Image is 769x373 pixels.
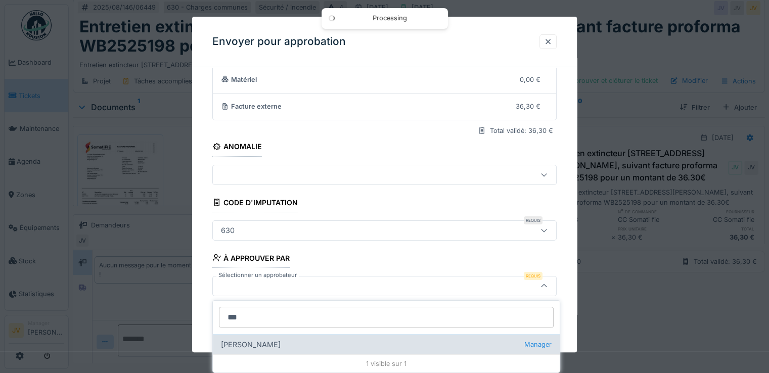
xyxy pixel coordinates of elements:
[216,271,299,279] label: Sélectionner un approbateur
[217,225,239,236] div: 630
[524,272,542,280] div: Requis
[221,75,512,84] div: Matériel
[212,251,290,268] div: À approuver par
[516,102,540,112] div: 36,30 €
[524,340,552,349] span: Manager
[524,216,542,224] div: Requis
[212,139,262,157] div: Anomalie
[490,126,553,136] div: Total validé: 36,30 €
[217,98,552,116] summary: Facture externe36,30 €
[520,75,540,84] div: 0,00 €
[342,14,438,23] div: Processing
[217,70,552,89] summary: Matériel0,00 €
[213,334,560,354] div: [PERSON_NAME]
[213,354,560,372] div: 1 visible sur 1
[212,35,346,48] h3: Envoyer pour approbation
[212,195,298,212] div: Code d'imputation
[221,102,508,112] div: Facture externe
